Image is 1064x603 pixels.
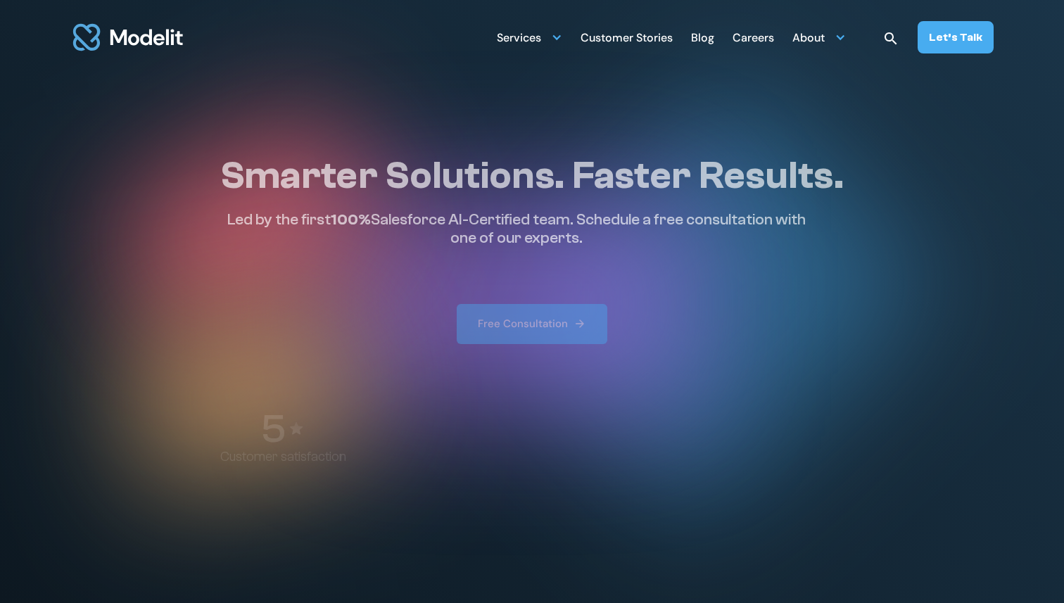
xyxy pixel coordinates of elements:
[497,23,562,51] div: Services
[929,30,982,45] div: Let’s Talk
[918,21,994,53] a: Let’s Talk
[457,304,607,344] a: Free Consultation
[581,23,673,51] a: Customer Stories
[691,25,714,53] div: Blog
[497,25,541,53] div: Services
[220,210,813,248] p: Led by the first Salesforce AI-Certified team. Schedule a free consultation with one of our experts.
[478,317,568,331] div: Free Consultation
[792,23,846,51] div: About
[220,449,346,465] p: Customer satisfaction
[733,25,774,53] div: Careers
[581,25,673,53] div: Customer Stories
[220,153,844,199] h1: Smarter Solutions. Faster Results.
[574,317,586,330] img: arrow right
[331,210,371,229] span: 100%
[691,23,714,51] a: Blog
[261,409,284,449] p: 5
[288,420,305,437] img: Stars
[70,15,186,59] img: modelit logo
[733,23,774,51] a: Careers
[792,25,825,53] div: About
[70,15,186,59] a: home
